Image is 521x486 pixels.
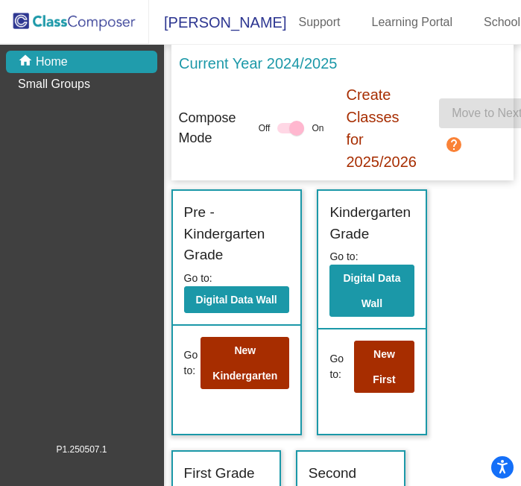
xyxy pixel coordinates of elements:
[360,10,465,34] a: Learning Portal
[346,83,417,173] p: Create Classes for 2025/2026
[184,272,212,284] span: Go to:
[184,463,255,485] label: First Grade
[200,337,289,389] button: New Kindergarten
[286,10,352,34] a: Support
[329,202,414,244] label: Kindergarten Grade
[179,52,337,75] p: Current Year 2024/2025
[179,108,236,148] p: Compose Mode
[149,10,286,34] span: [PERSON_NAME]
[329,250,358,262] span: Go to:
[212,344,277,382] b: New Kindergarten
[354,341,414,393] button: New First
[36,53,68,71] p: Home
[312,121,323,135] span: On
[184,347,198,379] span: Go to:
[18,75,90,93] p: Small Groups
[373,348,395,385] b: New First
[343,272,400,309] b: Digital Data Wall
[329,265,414,317] button: Digital Data Wall
[184,202,290,266] label: Pre - Kindergarten Grade
[259,121,271,135] span: Off
[329,351,351,382] span: Go to:
[18,53,36,71] mat-icon: home
[184,286,289,313] button: Digital Data Wall
[196,294,277,306] b: Digital Data Wall
[445,136,463,154] mat-icon: help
